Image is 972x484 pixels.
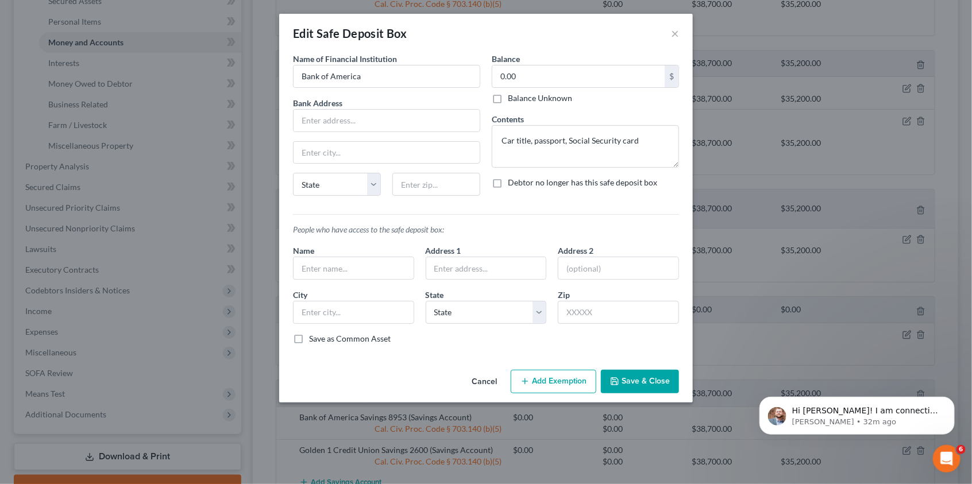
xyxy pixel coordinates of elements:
[558,301,679,324] input: XXXXX
[294,65,480,87] input: Enter name...
[558,257,678,279] input: (optional)
[426,257,546,279] input: Enter address...
[294,301,414,323] input: Enter city...
[558,245,593,257] label: Address 2
[742,373,972,453] iframe: Intercom notifications message
[956,445,966,454] span: 6
[392,173,480,196] input: Enter zip...
[558,289,570,301] label: Zip
[508,92,572,104] label: Balance Unknown
[492,113,524,125] label: Contents
[492,53,520,65] label: Balance
[508,177,657,188] label: Debtor no longer has this safe deposit box
[601,370,679,394] button: Save & Close
[511,370,596,394] button: Add Exemption
[933,445,961,473] iframe: Intercom live chat
[665,65,678,87] div: $
[492,65,665,87] input: 0.00
[426,289,444,301] label: State
[294,257,414,279] input: Enter name...
[309,333,391,344] label: Save as Common Asset
[462,371,506,394] button: Cancel
[426,245,461,257] label: Address 1
[294,142,480,164] input: Enter city...
[293,97,342,109] label: Bank Address
[293,25,407,41] div: Edit Safe Deposit Box
[671,26,679,40] button: ×
[293,289,307,301] label: City
[294,110,480,131] input: Enter address...
[293,224,679,235] p: People who have access to the safe deposit box:
[293,54,397,64] span: Name of Financial Institution
[293,245,314,257] label: Name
